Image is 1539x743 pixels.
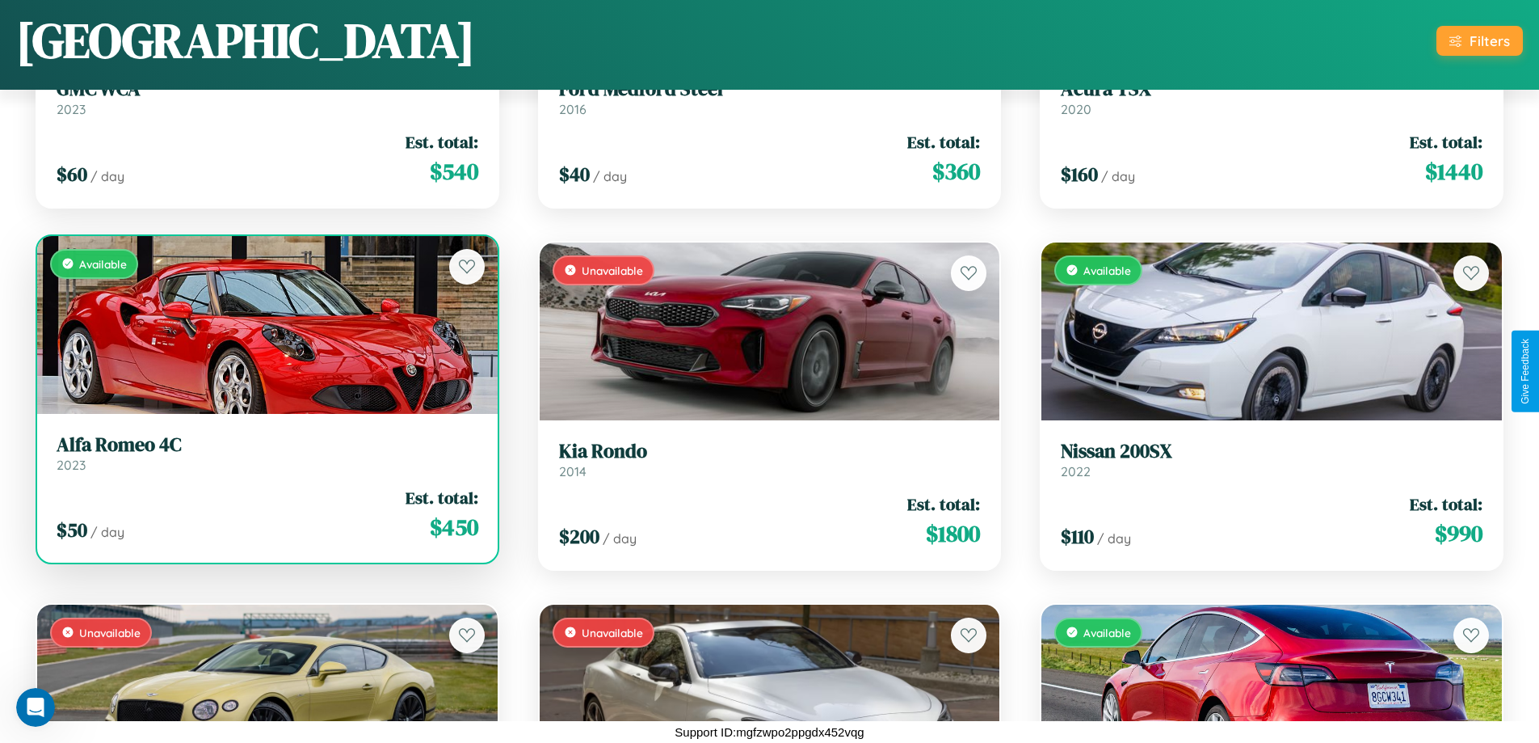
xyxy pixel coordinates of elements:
span: $ 110 [1061,523,1094,550]
span: Est. total: [406,486,478,509]
a: Nissan 200SX2022 [1061,440,1482,479]
a: Alfa Romeo 4C2023 [57,433,478,473]
div: Give Feedback [1520,339,1531,404]
span: Available [1083,626,1131,640]
span: $ 540 [430,155,478,188]
span: / day [90,168,124,184]
span: Est. total: [1410,492,1482,516]
span: Available [1083,264,1131,277]
button: Filters [1436,26,1523,56]
p: Support ID: mgfzwpo2ppgdx452vqg [675,721,864,743]
h1: [GEOGRAPHIC_DATA] [16,7,475,74]
h3: Kia Rondo [559,440,981,463]
iframe: Intercom live chat [16,688,55,727]
div: Filters [1470,32,1510,49]
span: 2016 [559,101,587,117]
span: $ 160 [1061,161,1098,188]
a: GMC WCA2023 [57,78,478,117]
span: Est. total: [907,492,980,516]
span: 2022 [1061,463,1091,479]
h3: Alfa Romeo 4C [57,433,478,457]
span: / day [90,524,124,540]
span: Unavailable [79,626,141,640]
span: Unavailable [582,626,643,640]
span: $ 990 [1435,517,1482,550]
span: $ 50 [57,517,87,543]
span: 2023 [57,457,86,473]
span: $ 450 [430,511,478,543]
h3: Nissan 200SX [1061,440,1482,463]
span: $ 1800 [926,517,980,550]
span: / day [593,168,627,184]
span: Unavailable [582,264,643,277]
span: $ 360 [932,155,980,188]
span: / day [603,530,637,547]
span: $ 1440 [1425,155,1482,188]
h3: Acura TSX [1061,78,1482,101]
span: / day [1097,530,1131,547]
a: Ford Medford Steel2016 [559,78,981,117]
span: 2023 [57,101,86,117]
span: $ 200 [559,523,599,550]
span: Est. total: [907,130,980,154]
span: 2020 [1061,101,1091,117]
span: / day [1101,168,1135,184]
a: Kia Rondo2014 [559,440,981,479]
h3: Ford Medford Steel [559,78,981,101]
span: $ 60 [57,161,87,188]
a: Acura TSX2020 [1061,78,1482,117]
span: Est. total: [1410,130,1482,154]
span: $ 40 [559,161,590,188]
h3: GMC WCA [57,78,478,101]
span: 2014 [559,463,587,479]
span: Available [79,257,127,271]
span: Est. total: [406,130,478,154]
